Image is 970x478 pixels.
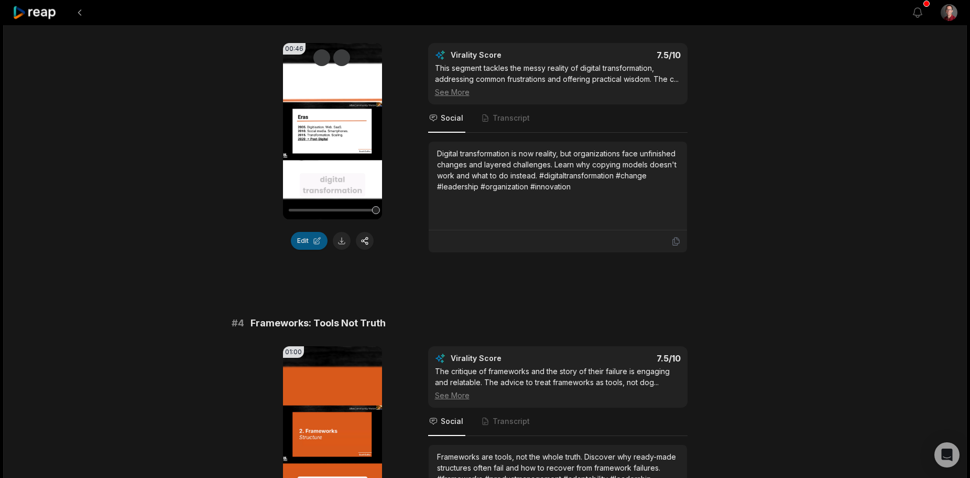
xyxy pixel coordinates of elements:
span: Social [441,416,463,427]
span: Frameworks: Tools Not Truth [250,316,386,331]
div: Open Intercom Messenger [934,442,960,468]
div: This segment tackles the messy reality of digital transformation, addressing common frustrations ... [435,62,681,98]
span: Transcript [493,416,530,427]
div: 7.5 /10 [568,353,681,364]
span: Transcript [493,113,530,123]
nav: Tabs [428,104,688,133]
span: Social [441,113,463,123]
div: 7.5 /10 [568,50,681,60]
div: Virality Score [451,353,563,364]
video: Your browser does not support mp4 format. [283,43,382,219]
button: Edit [291,232,328,250]
span: # 4 [232,316,244,331]
div: See More [435,87,681,98]
div: Virality Score [451,50,563,60]
nav: Tabs [428,408,688,436]
div: See More [435,390,681,401]
div: The critique of frameworks and the story of their failure is engaging and relatable. The advice t... [435,366,681,401]
div: Digital transformation is now reality, but organizations face unfinished changes and layered chal... [437,148,679,192]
